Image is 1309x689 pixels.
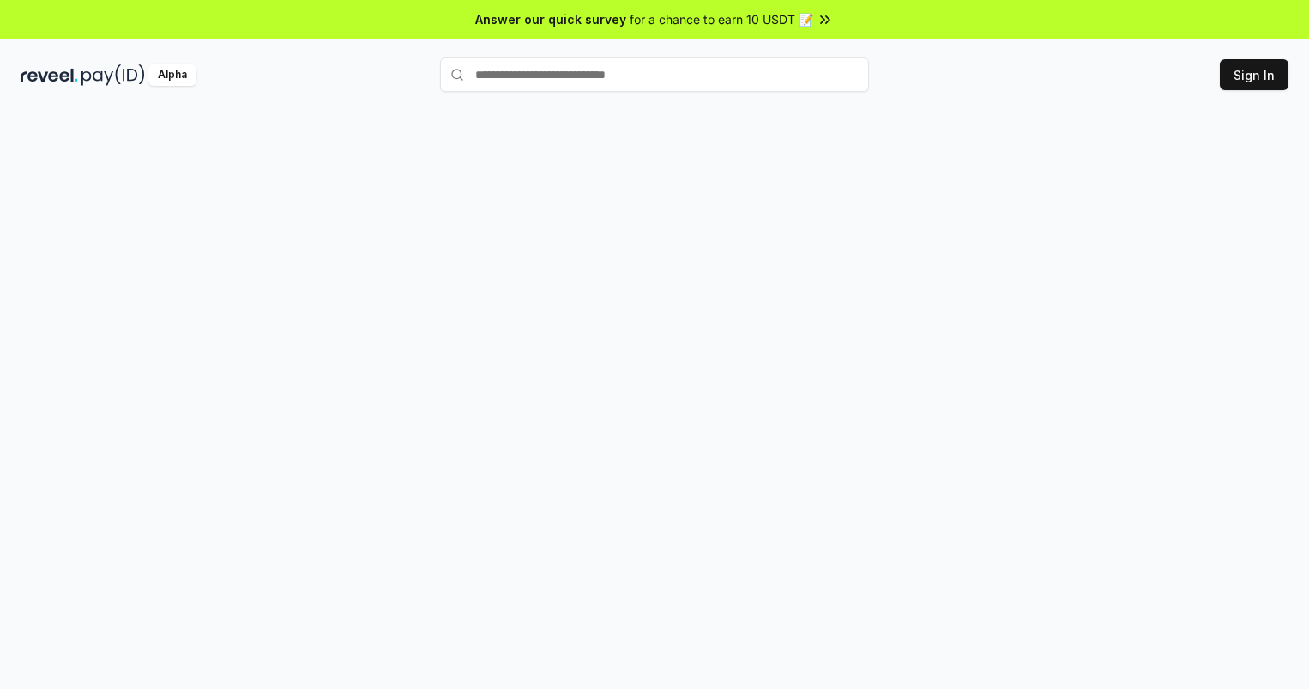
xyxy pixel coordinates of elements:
span: Answer our quick survey [475,10,626,28]
div: Alpha [148,64,196,86]
button: Sign In [1220,59,1288,90]
img: reveel_dark [21,64,78,86]
img: pay_id [81,64,145,86]
span: for a chance to earn 10 USDT 📝 [630,10,813,28]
